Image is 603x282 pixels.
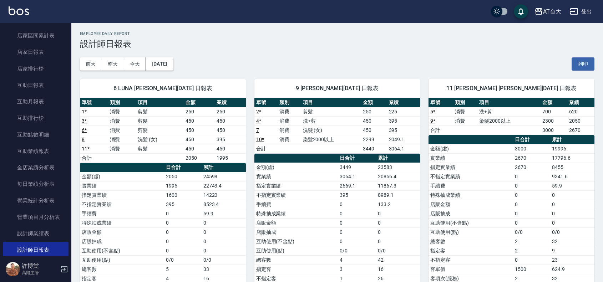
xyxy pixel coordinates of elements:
td: 合計 [429,125,453,135]
td: 合計 [254,144,278,153]
td: 店販金額 [429,200,513,209]
td: 店販抽成 [254,227,338,237]
td: 0/0 [550,227,594,237]
td: 洗+剪 [477,107,540,116]
td: 0 [513,190,550,200]
h3: 設計師日報表 [80,39,594,49]
td: 450 [215,125,246,135]
td: 總客數 [429,237,513,246]
td: 指定實業績 [80,190,164,200]
td: 洗髮 (女) [301,125,361,135]
td: 0 [202,218,246,227]
td: 剪髮 [136,116,184,125]
td: 消費 [278,116,301,125]
a: 設計師日報表 [3,242,69,258]
td: 0/0 [513,227,550,237]
td: 2299 [361,135,387,144]
a: 互助點數明細 [3,127,69,143]
h2: Employee Daily Report [80,31,594,36]
td: 20856.4 [376,172,420,181]
td: 0 [550,200,594,209]
td: 2050 [567,116,594,125]
td: 0 [513,172,550,181]
td: 手續費 [80,209,164,218]
td: 0 [164,209,201,218]
td: 消費 [278,107,301,116]
td: 2050 [164,172,201,181]
td: 19996 [550,144,594,153]
th: 累計 [376,154,420,163]
td: 實業績 [80,181,164,190]
td: 620 [567,107,594,116]
td: 33 [202,265,246,274]
td: 450 [184,116,215,125]
table: a dense table [80,98,246,163]
td: 22743.4 [202,181,246,190]
td: 2 [513,237,550,246]
td: 23 [550,255,594,265]
td: 0 [550,209,594,218]
td: 0 [164,227,201,237]
td: 剪髮 [136,125,184,135]
th: 累計 [202,163,246,172]
td: 450 [215,144,246,153]
td: 洗髮 (女) [136,135,184,144]
p: 高階主管 [22,270,58,276]
td: 395 [215,135,246,144]
td: 3000 [513,144,550,153]
td: 洗+剪 [301,116,361,125]
td: 指定客 [254,265,338,274]
td: 1995 [215,153,246,163]
td: 395 [164,200,201,209]
h5: 許博棠 [22,262,58,270]
td: 2049.1 [387,135,420,144]
td: 0/0 [202,255,246,265]
td: 消費 [453,116,478,125]
td: 互助使用(不含點) [429,218,513,227]
td: 0 [550,190,594,200]
td: 0 [164,218,201,227]
td: 1500 [513,265,550,274]
a: 互助日報表 [3,77,69,93]
img: Person [6,262,20,276]
button: 今天 [124,57,146,71]
td: 消費 [278,135,301,144]
td: 16 [376,265,420,274]
td: 250 [361,107,387,116]
th: 單號 [80,98,108,107]
td: 0/0 [338,246,376,255]
td: 不指定客 [429,255,513,265]
th: 類別 [278,98,301,107]
td: 0 [202,227,246,237]
a: 店家區間累計表 [3,27,69,44]
td: 0 [202,237,246,246]
a: 店家排行榜 [3,61,69,77]
td: 395 [387,125,420,135]
th: 項目 [136,98,184,107]
td: 3000 [541,125,568,135]
td: 0 [338,227,376,237]
td: 0 [164,237,201,246]
td: 2050 [184,153,215,163]
td: 指定實業績 [254,181,338,190]
a: 全店業績分析表 [3,159,69,176]
th: 日合計 [513,135,550,144]
td: 2670 [513,163,550,172]
th: 類別 [108,98,136,107]
a: 互助業績報表 [3,143,69,159]
td: 實業績 [429,153,513,163]
td: 0 [376,218,420,227]
td: 3449 [361,144,387,153]
button: save [514,4,528,19]
td: 8455 [550,163,594,172]
span: 9 [PERSON_NAME][DATE] 日報表 [263,85,412,92]
th: 項目 [301,98,361,107]
th: 金額 [541,98,568,107]
td: 0 [376,237,420,246]
td: 133.2 [376,200,420,209]
td: 特殊抽成業績 [80,218,164,227]
td: 不指定實業績 [254,190,338,200]
td: 0 [338,200,376,209]
td: 互助使用(點) [429,227,513,237]
table: a dense table [429,98,594,135]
